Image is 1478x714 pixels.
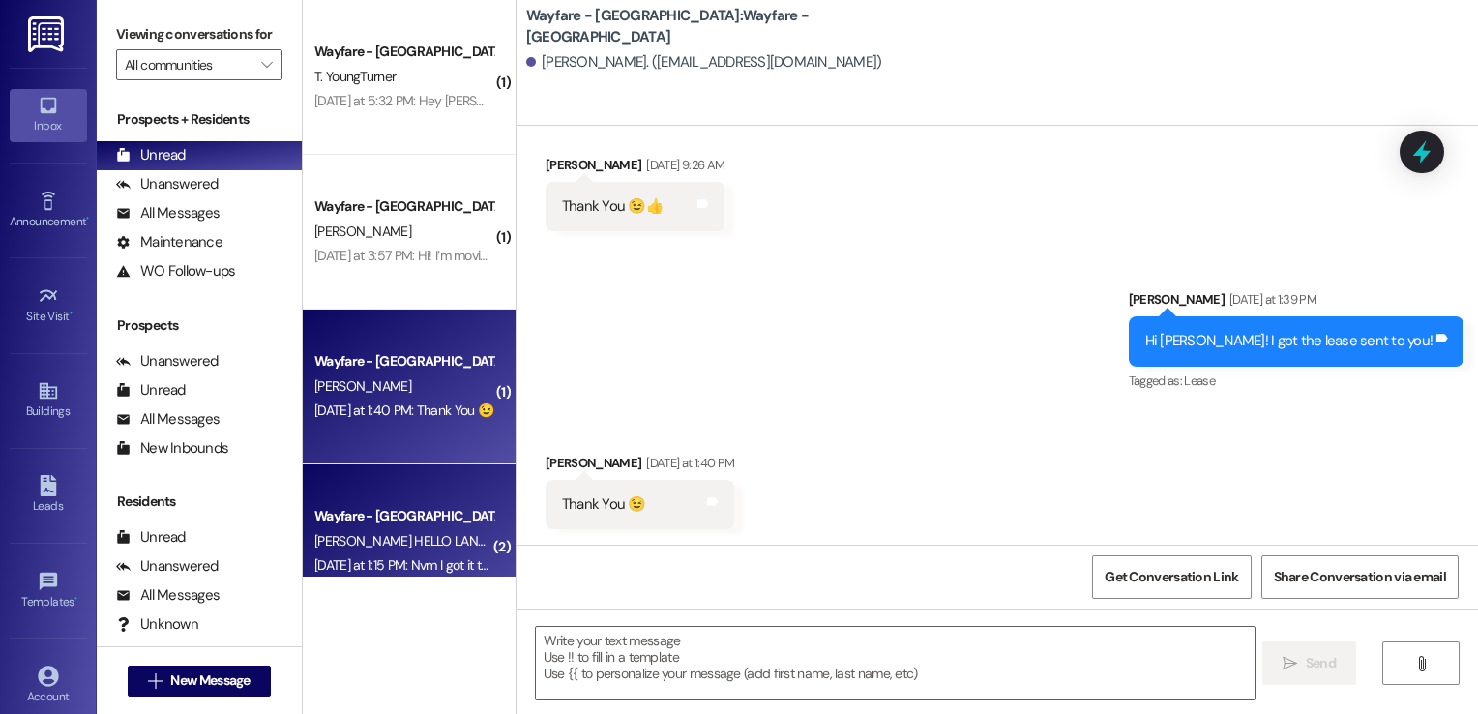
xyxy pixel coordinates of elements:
span: T. YoungTurner [314,68,396,85]
i:  [261,57,272,73]
a: Inbox [10,89,87,141]
a: Leads [10,469,87,521]
i:  [1283,656,1297,671]
span: [PERSON_NAME] [314,377,411,395]
div: [DATE] 9:26 AM [641,155,724,175]
div: All Messages [116,203,220,223]
input: All communities [125,49,251,80]
div: [PERSON_NAME] [546,453,735,480]
div: Unanswered [116,351,219,372]
div: Wayfare - [GEOGRAPHIC_DATA] [314,42,493,62]
div: Thank You 😉 [562,494,646,515]
b: Wayfare - [GEOGRAPHIC_DATA]: Wayfare - [GEOGRAPHIC_DATA] [526,6,913,47]
div: Unread [116,527,186,548]
div: New Inbounds [116,438,228,459]
div: Prospects + Residents [97,109,302,130]
div: [PERSON_NAME] [1129,289,1464,316]
div: [DATE] at 1:15 PM: Nvm I got it thank you! [314,556,535,574]
span: • [70,307,73,320]
span: New Message [170,670,250,691]
img: ResiDesk Logo [28,16,68,52]
div: Hi [PERSON_NAME]! I got the lease sent to you! [1145,331,1434,351]
a: Account [10,660,87,712]
div: Residents [97,491,302,512]
div: Unanswered [116,556,219,577]
button: New Message [128,666,271,697]
button: Send [1262,641,1356,685]
button: Get Conversation Link [1092,555,1251,599]
a: Site Visit • [10,280,87,332]
div: [DATE] at 1:40 PM [641,453,734,473]
div: Unread [116,380,186,401]
div: Unknown [116,614,198,635]
i:  [1414,656,1429,671]
div: Wayfare - [GEOGRAPHIC_DATA] [314,351,493,372]
div: [DATE] at 1:39 PM [1225,289,1316,310]
div: Unanswered [116,174,219,194]
label: Viewing conversations for [116,19,282,49]
div: Wayfare - [GEOGRAPHIC_DATA] [314,506,493,526]
div: [PERSON_NAME]. ([EMAIL_ADDRESS][DOMAIN_NAME]) [526,52,882,73]
span: Get Conversation Link [1105,567,1238,587]
div: [DATE] at 1:40 PM: Thank You 😉 [314,402,493,419]
i:  [148,673,163,689]
div: All Messages [116,409,220,430]
span: • [74,592,77,606]
a: Buildings [10,374,87,427]
a: Templates • [10,565,87,617]
span: [PERSON_NAME] [314,223,411,240]
span: Lease [1184,372,1215,389]
div: [PERSON_NAME] [546,155,724,182]
span: [PERSON_NAME] HELLO LANDING [314,532,508,550]
div: Wayfare - [GEOGRAPHIC_DATA] [314,196,493,217]
div: Prospects [97,315,302,336]
div: Thank You 😉👍 [562,196,664,217]
span: Share Conversation via email [1274,567,1446,587]
button: Share Conversation via email [1261,555,1459,599]
div: WO Follow-ups [116,261,235,282]
div: All Messages [116,585,220,606]
div: [DATE] at 5:32 PM: Hey [PERSON_NAME] so if I chose the 9/26 instead. is the price still 1795 or w... [314,92,957,109]
div: [DATE] at 3:57 PM: Hi! I’m moving in [DATE]. Am I allowed to mount the TV on the wall? [314,247,785,264]
div: Tagged as: [1129,367,1464,395]
div: Unread [116,145,186,165]
span: Send [1306,653,1336,673]
span: • [86,212,89,225]
div: Maintenance [116,232,222,253]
